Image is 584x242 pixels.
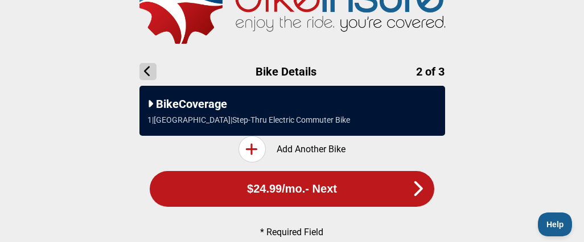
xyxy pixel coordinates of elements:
p: * Required Field [158,227,426,237]
span: 2 of 3 [417,65,445,78]
button: $24.99/mo.- Next [150,171,434,207]
span: /mo. [282,182,305,195]
iframe: Toggle Customer Support [538,212,573,236]
div: BikeCoverage [148,97,437,111]
div: 1 | [GEOGRAPHIC_DATA] | Step-Thru Electric Commuter Bike [148,115,351,124]
div: Add Another Bike [139,136,445,162]
h1: Bike Details [139,63,445,80]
